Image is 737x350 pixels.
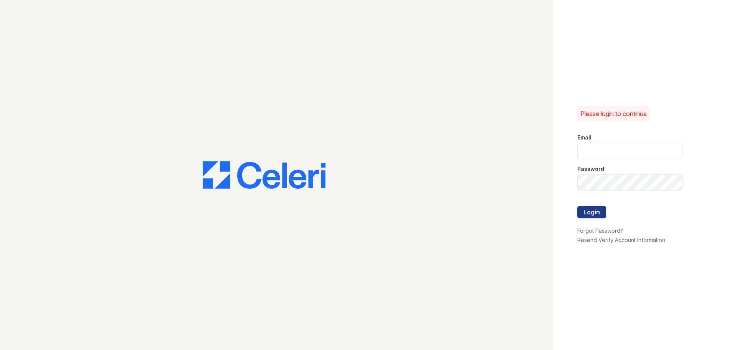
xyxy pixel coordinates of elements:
a: Resend Verify Account Information [577,237,665,243]
p: Please login to continue [580,109,647,118]
a: Forgot Password? [577,227,623,234]
button: Login [577,206,606,218]
label: Password [577,165,604,173]
label: Email [577,134,592,141]
img: CE_Logo_Blue-a8612792a0a2168367f1c8372b55b34899dd931a85d93a1a3d3e32e68fde9ad4.png [203,161,326,189]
